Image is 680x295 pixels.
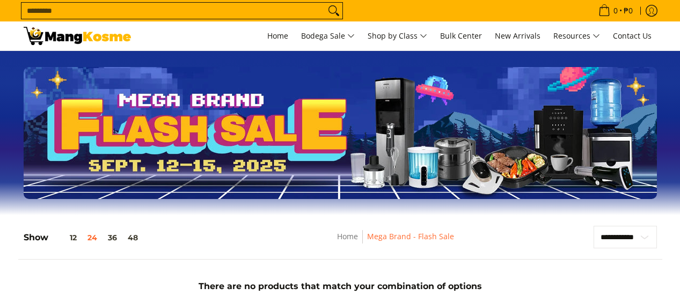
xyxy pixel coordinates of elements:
[103,233,122,242] button: 36
[325,3,342,19] button: Search
[612,7,619,14] span: 0
[440,31,482,41] span: Bulk Center
[301,29,355,43] span: Bodega Sale
[553,29,600,43] span: Resources
[48,233,82,242] button: 12
[495,31,540,41] span: New Arrivals
[122,233,143,242] button: 48
[259,230,532,254] nav: Breadcrumbs
[18,281,662,292] h5: There are no products that match your combination of options
[267,31,288,41] span: Home
[24,232,143,243] h5: Show
[24,27,131,45] img: MANG KOSME MEGA BRAND FLASH SALE: September 12-15, 2025 l Mang Kosme
[595,5,636,17] span: •
[362,21,433,50] a: Shop by Class
[489,21,546,50] a: New Arrivals
[367,231,454,241] a: Mega Brand - Flash Sale
[296,21,360,50] a: Bodega Sale
[613,31,652,41] span: Contact Us
[368,29,427,43] span: Shop by Class
[262,21,294,50] a: Home
[608,21,657,50] a: Contact Us
[142,21,657,50] nav: Main Menu
[435,21,487,50] a: Bulk Center
[548,21,605,50] a: Resources
[82,233,103,242] button: 24
[337,231,358,241] a: Home
[622,7,634,14] span: ₱0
